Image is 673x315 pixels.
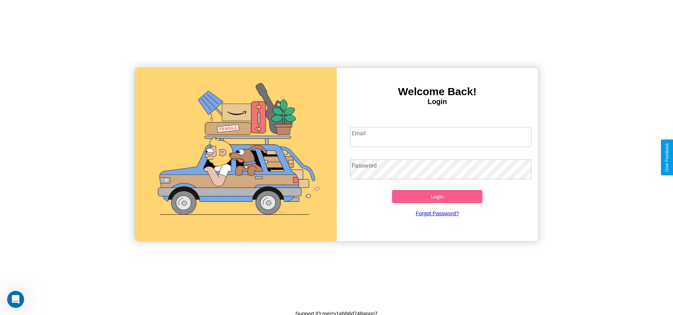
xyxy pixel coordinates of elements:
[135,68,336,241] img: gif
[347,203,528,223] a: Forgot Password?
[392,190,483,203] button: Login
[337,98,538,106] h4: Login
[337,86,538,98] h3: Welcome Back!
[664,143,669,172] div: Give Feedback
[7,291,24,308] iframe: Intercom live chat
